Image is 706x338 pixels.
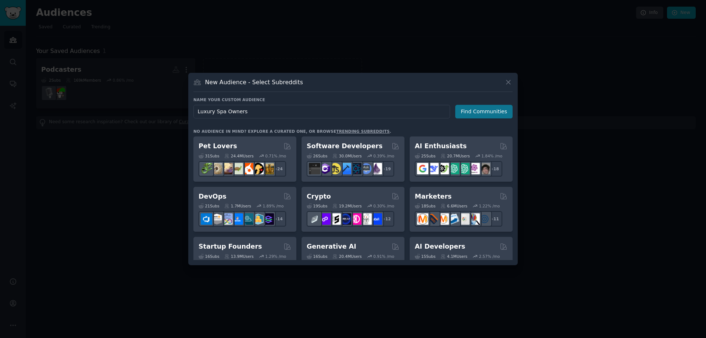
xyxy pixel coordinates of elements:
[487,211,502,227] div: + 11
[336,129,389,134] a: trending subreddits
[263,213,274,225] img: PlatformEngineers
[224,203,251,209] div: 1.7M Users
[481,153,502,159] div: 1.84 % /mo
[329,163,341,174] img: learnjavascript
[379,211,394,227] div: + 12
[201,163,212,174] img: herpetology
[271,211,286,227] div: + 14
[415,203,435,209] div: 18 Sub s
[307,203,327,209] div: 19 Sub s
[417,163,428,174] img: GoogleGeminiAI
[265,254,286,259] div: 1.29 % /mo
[360,213,372,225] img: CryptoNews
[307,153,327,159] div: 26 Sub s
[263,203,284,209] div: 1.89 % /mo
[199,254,219,259] div: 16 Sub s
[211,163,222,174] img: ballpython
[232,213,243,225] img: DevOpsLinks
[340,213,351,225] img: web3
[415,142,467,151] h2: AI Enthusiasts
[448,213,459,225] img: Emailmarketing
[271,161,286,177] div: + 24
[199,242,262,251] h2: Startup Founders
[373,254,394,259] div: 0.91 % /mo
[332,254,361,259] div: 20.4M Users
[458,213,470,225] img: googleads
[199,203,219,209] div: 21 Sub s
[201,213,212,225] img: azuredevops
[479,254,500,259] div: 2.57 % /mo
[332,203,361,209] div: 19.2M Users
[221,163,233,174] img: leopardgeckos
[415,254,435,259] div: 15 Sub s
[479,163,490,174] img: ArtificalIntelligence
[307,254,327,259] div: 16 Sub s
[438,213,449,225] img: AskMarketing
[252,163,264,174] img: PetAdvice
[468,213,480,225] img: MarketingResearch
[371,213,382,225] img: defi_
[350,163,361,174] img: reactnative
[458,163,470,174] img: chatgpt_prompts_
[265,153,286,159] div: 0.71 % /mo
[242,213,253,225] img: platformengineering
[307,142,382,151] h2: Software Developers
[441,153,470,159] div: 20.7M Users
[441,203,467,209] div: 6.6M Users
[427,163,439,174] img: DeepSeek
[252,213,264,225] img: aws_cdk
[427,213,439,225] img: bigseo
[193,129,391,134] div: No audience in mind? Explore a curated one, or browse .
[373,153,394,159] div: 0.39 % /mo
[319,213,331,225] img: 0xPolygon
[199,142,237,151] h2: Pet Lovers
[415,192,452,201] h2: Marketers
[487,161,502,177] div: + 18
[379,161,394,177] div: + 19
[329,213,341,225] img: ethstaker
[205,78,303,86] h3: New Audience - Select Subreddits
[232,163,243,174] img: turtle
[307,242,356,251] h2: Generative AI
[350,213,361,225] img: defiblockchain
[307,192,331,201] h2: Crypto
[309,163,320,174] img: software
[221,213,233,225] img: Docker_DevOps
[479,203,500,209] div: 1.22 % /mo
[417,213,428,225] img: content_marketing
[263,163,274,174] img: dogbreed
[199,153,219,159] div: 31 Sub s
[332,153,361,159] div: 30.0M Users
[319,163,331,174] img: csharp
[448,163,459,174] img: chatgpt_promptDesign
[373,203,394,209] div: 0.30 % /mo
[211,213,222,225] img: AWS_Certified_Experts
[224,153,253,159] div: 24.4M Users
[371,163,382,174] img: elixir
[415,153,435,159] div: 25 Sub s
[193,105,450,118] input: Pick a short name, like "Digital Marketers" or "Movie-Goers"
[309,213,320,225] img: ethfinance
[438,163,449,174] img: AItoolsCatalog
[455,105,513,118] button: Find Communities
[415,242,465,251] h2: AI Developers
[224,254,253,259] div: 13.9M Users
[441,254,467,259] div: 4.1M Users
[199,192,227,201] h2: DevOps
[360,163,372,174] img: AskComputerScience
[340,163,351,174] img: iOSProgramming
[242,163,253,174] img: cockatiel
[193,97,513,102] h3: Name your custom audience
[479,213,490,225] img: OnlineMarketing
[468,163,480,174] img: OpenAIDev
